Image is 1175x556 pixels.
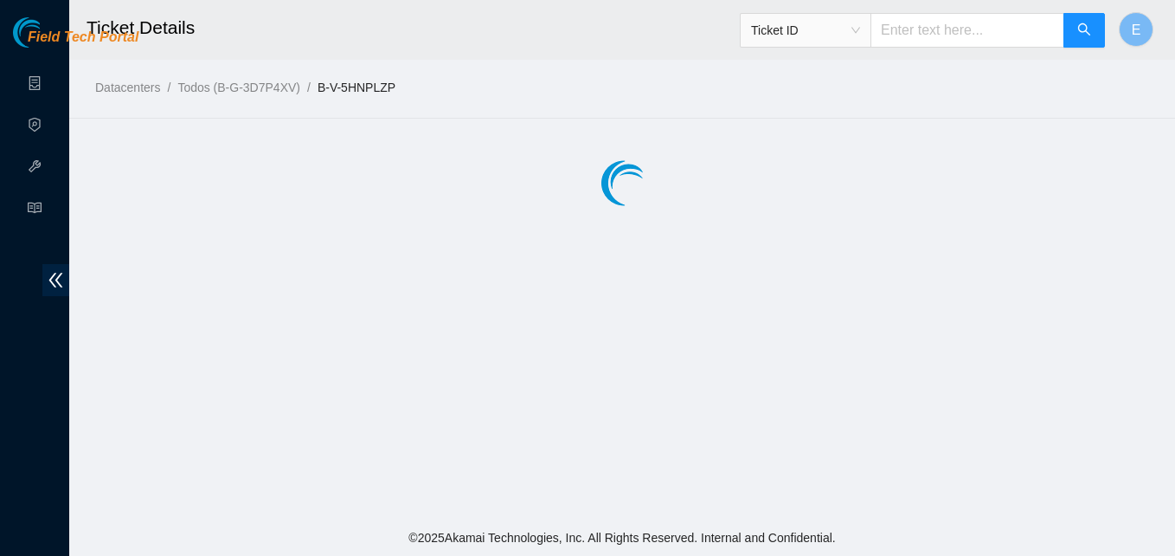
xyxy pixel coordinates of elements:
span: / [167,81,170,94]
button: search [1063,13,1105,48]
a: Todos (B-G-3D7P4XV) [177,81,300,94]
footer: © 2025 Akamai Technologies, Inc. All Rights Reserved. Internal and Confidential. [69,520,1175,556]
span: / [307,81,311,94]
span: read [28,193,42,228]
span: Field Tech Portal [28,29,138,46]
button: E [1119,12,1153,47]
a: B-V-5HNPLZP [318,81,395,94]
img: Akamai Technologies [13,17,87,48]
span: double-left [42,264,69,296]
input: Enter text here... [870,13,1064,48]
span: E [1132,19,1141,41]
span: search [1077,23,1091,39]
a: Akamai TechnologiesField Tech Portal [13,31,138,54]
a: Datacenters [95,81,160,94]
span: Ticket ID [751,17,860,43]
